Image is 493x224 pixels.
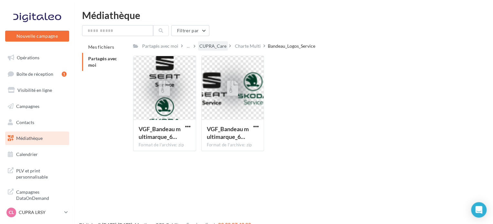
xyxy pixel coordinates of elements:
div: CUPRA_Care [199,43,226,49]
a: Opérations [4,51,70,64]
a: Campagnes [4,100,70,113]
button: Nouvelle campagne [5,31,69,42]
span: Partagés avec moi [88,56,117,68]
a: Campagnes DataOnDemand [4,185,70,204]
a: Contacts [4,116,70,129]
span: Visibilité en ligne [17,87,52,93]
div: Format de l'archive: zip [207,142,259,148]
a: Calendrier [4,148,70,161]
span: VGF_Bandeau multimarque_6 marques_Horizontal [207,125,249,140]
div: Format de l'archive: zip [139,142,191,148]
div: Bandeau_Logos_Service [268,43,315,49]
span: Médiathèque [16,135,43,141]
p: CUPRA LRSY [19,209,62,216]
div: Charte Multi [235,43,261,49]
button: Filtrer par [171,25,209,36]
span: PLV et print personnalisable [16,166,67,180]
span: Contacts [16,119,34,125]
span: CL [9,209,14,216]
a: CL CUPRA LRSY [5,206,69,219]
a: PLV et print personnalisable [4,164,70,183]
a: Visibilité en ligne [4,83,70,97]
span: Boîte de réception [16,71,53,76]
div: Open Intercom Messenger [471,202,487,218]
span: Opérations [17,55,39,60]
div: ... [185,42,191,51]
a: Médiathèque [4,131,70,145]
div: Partagés avec moi [142,43,178,49]
div: Médiathèque [82,10,485,20]
span: Mes fichiers [88,44,114,50]
span: Campagnes DataOnDemand [16,188,67,201]
span: Calendrier [16,151,38,157]
span: Campagnes [16,103,39,109]
a: Boîte de réception1 [4,67,70,81]
span: VGF_Bandeau multimarque_6 marques_Vertical [139,125,181,140]
div: 1 [62,72,67,77]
